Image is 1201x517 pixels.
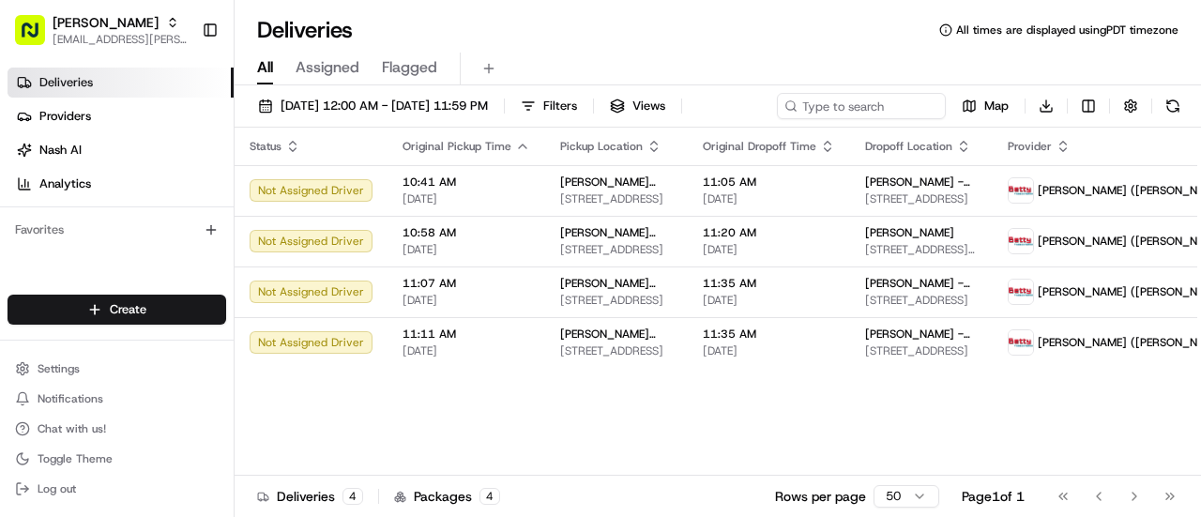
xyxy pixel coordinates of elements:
span: Providers [39,108,91,125]
span: Nash AI [39,142,82,159]
span: Original Dropoff Time [703,139,816,154]
img: betty.jpg [1009,280,1033,304]
span: [PERSON_NAME] Chicken - [GEOGRAPHIC_DATA] [560,175,673,190]
p: Rows per page [775,487,866,506]
span: [PERSON_NAME] [865,225,954,240]
div: Packages [394,487,500,506]
span: Filters [543,98,577,114]
span: Dropoff Location [865,139,952,154]
span: 11:05 AM [703,175,835,190]
span: Create [110,301,146,318]
button: Filters [512,93,585,119]
span: Analytics [39,175,91,192]
h1: Deliveries [257,15,353,45]
img: betty.jpg [1009,178,1033,203]
span: 11:35 AM [703,276,835,291]
span: 11:07 AM [403,276,530,291]
span: [PERSON_NAME] - San Bruno [865,276,978,291]
span: Log out [38,481,76,496]
span: [STREET_ADDRESS] [865,343,978,358]
span: 11:20 AM [703,225,835,240]
div: Favorites [8,215,226,245]
span: [STREET_ADDRESS] [560,343,673,358]
span: [STREET_ADDRESS][PERSON_NAME] [865,242,978,257]
img: betty.jpg [1009,330,1033,355]
div: Deliveries [257,487,363,506]
button: Map [953,93,1017,119]
span: [DATE] [703,191,835,206]
span: [PERSON_NAME] - [GEOGRAPHIC_DATA] [865,175,978,190]
input: Type to search [777,93,946,119]
a: Providers [8,101,234,131]
button: Chat with us! [8,416,226,442]
span: [DATE] 12:00 AM - [DATE] 11:59 PM [281,98,488,114]
span: Flagged [382,56,437,79]
button: Refresh [1160,93,1186,119]
div: 4 [342,488,363,505]
button: [DATE] 12:00 AM - [DATE] 11:59 PM [250,93,496,119]
span: Chat with us! [38,421,106,436]
span: [STREET_ADDRESS] [560,191,673,206]
span: [PERSON_NAME] Chicken - [GEOGRAPHIC_DATA] [560,276,673,291]
button: Toggle Theme [8,446,226,472]
span: Status [250,139,281,154]
button: [EMAIL_ADDRESS][PERSON_NAME][DOMAIN_NAME] [53,32,187,47]
span: Deliveries [39,74,93,91]
span: [DATE] [403,191,530,206]
span: All times are displayed using PDT timezone [956,23,1178,38]
span: Toggle Theme [38,451,113,466]
span: Views [632,98,665,114]
span: [PERSON_NAME] Chicken - [GEOGRAPHIC_DATA] [560,327,673,342]
span: [DATE] [403,293,530,308]
a: Analytics [8,169,234,199]
span: 10:58 AM [403,225,530,240]
button: Notifications [8,386,226,412]
button: Settings [8,356,226,382]
span: [DATE] [703,293,835,308]
div: Page 1 of 1 [962,487,1025,506]
span: [PERSON_NAME] Chicken - [GEOGRAPHIC_DATA] [560,225,673,240]
button: [PERSON_NAME][EMAIL_ADDRESS][PERSON_NAME][DOMAIN_NAME] [8,8,194,53]
span: [STREET_ADDRESS] [865,293,978,308]
span: Pickup Location [560,139,643,154]
span: [STREET_ADDRESS] [560,293,673,308]
span: 10:41 AM [403,175,530,190]
span: [DATE] [703,343,835,358]
span: Provider [1008,139,1052,154]
span: Map [984,98,1009,114]
button: Views [601,93,674,119]
img: betty.jpg [1009,229,1033,253]
div: 4 [479,488,500,505]
span: [DATE] [403,242,530,257]
span: [STREET_ADDRESS] [865,191,978,206]
button: Log out [8,476,226,502]
span: Original Pickup Time [403,139,511,154]
span: All [257,56,273,79]
a: Deliveries [8,68,234,98]
button: Create [8,295,226,325]
span: [STREET_ADDRESS] [560,242,673,257]
button: [PERSON_NAME] [53,13,159,32]
span: [DATE] [703,242,835,257]
span: Notifications [38,391,103,406]
span: Settings [38,361,80,376]
span: Assigned [296,56,359,79]
span: [DATE] [403,343,530,358]
span: 11:11 AM [403,327,530,342]
a: Nash AI [8,135,234,165]
span: [PERSON_NAME] - [GEOGRAPHIC_DATA] [865,327,978,342]
span: 11:35 AM [703,327,835,342]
